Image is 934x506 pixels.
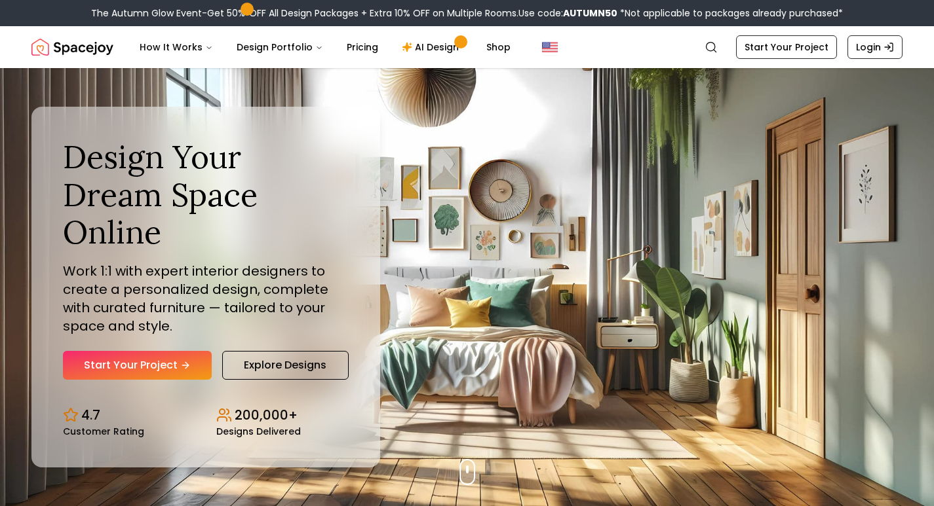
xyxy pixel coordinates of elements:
[31,34,113,60] a: Spacejoy
[235,406,298,424] p: 200,000+
[91,7,843,20] div: The Autumn Glow Event-Get 50% OFF All Design Packages + Extra 10% OFF on Multiple Rooms.
[129,34,521,60] nav: Main
[542,39,558,55] img: United States
[391,34,473,60] a: AI Design
[336,34,389,60] a: Pricing
[847,35,903,59] a: Login
[617,7,843,20] span: *Not applicable to packages already purchased*
[216,427,301,436] small: Designs Delivered
[63,351,212,380] a: Start Your Project
[518,7,617,20] span: Use code:
[63,427,144,436] small: Customer Rating
[31,34,113,60] img: Spacejoy Logo
[563,7,617,20] b: AUTUMN50
[736,35,837,59] a: Start Your Project
[226,34,334,60] button: Design Portfolio
[31,26,903,68] nav: Global
[63,395,349,436] div: Design stats
[476,34,521,60] a: Shop
[63,138,349,251] h1: Design Your Dream Space Online
[63,262,349,335] p: Work 1:1 with expert interior designers to create a personalized design, complete with curated fu...
[129,34,224,60] button: How It Works
[222,351,349,380] a: Explore Designs
[81,406,100,424] p: 4.7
